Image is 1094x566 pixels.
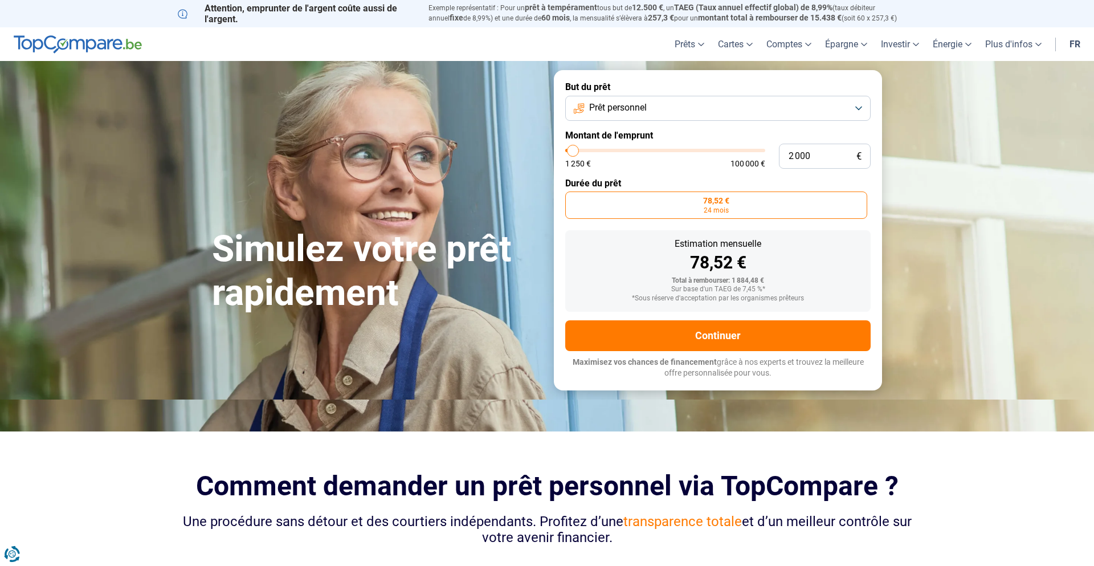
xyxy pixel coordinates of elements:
p: grâce à nos experts et trouvez la meilleure offre personnalisée pour vous. [565,357,871,379]
a: Épargne [818,27,874,61]
span: prêt à tempérament [525,3,597,12]
span: 60 mois [541,13,570,22]
p: Exemple représentatif : Pour un tous but de , un (taux débiteur annuel de 8,99%) et une durée de ... [428,3,916,23]
span: montant total à rembourser de 15.438 € [698,13,842,22]
div: 78,52 € [574,254,862,271]
a: Prêts [668,27,711,61]
button: Continuer [565,320,871,351]
a: fr [1063,27,1087,61]
span: Prêt personnel [589,101,647,114]
a: Investir [874,27,926,61]
span: 257,3 € [648,13,674,22]
div: Total à rembourser: 1 884,48 € [574,277,862,285]
span: 24 mois [704,207,729,214]
span: 12.500 € [632,3,663,12]
span: fixe [450,13,463,22]
div: Une procédure sans détour et des courtiers indépendants. Profitez d’une et d’un meilleur contrôle... [178,514,916,547]
span: 100 000 € [730,160,765,168]
button: Prêt personnel [565,96,871,121]
span: Maximisez vos chances de financement [573,357,717,367]
div: Estimation mensuelle [574,239,862,249]
div: *Sous réserve d'acceptation par les organismes prêteurs [574,295,862,303]
img: TopCompare [14,35,142,54]
label: But du prêt [565,82,871,92]
p: Attention, emprunter de l'argent coûte aussi de l'argent. [178,3,415,25]
div: Sur base d'un TAEG de 7,45 %* [574,286,862,294]
label: Montant de l'emprunt [565,130,871,141]
h1: Simulez votre prêt rapidement [212,227,540,315]
h2: Comment demander un prêt personnel via TopCompare ? [178,470,916,502]
label: Durée du prêt [565,178,871,189]
a: Comptes [760,27,818,61]
span: TAEG (Taux annuel effectif global) de 8,99% [674,3,832,12]
a: Plus d'infos [978,27,1048,61]
a: Énergie [926,27,978,61]
span: € [856,152,862,161]
span: 78,52 € [703,197,729,205]
a: Cartes [711,27,760,61]
span: transparence totale [623,514,742,530]
span: 1 250 € [565,160,591,168]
